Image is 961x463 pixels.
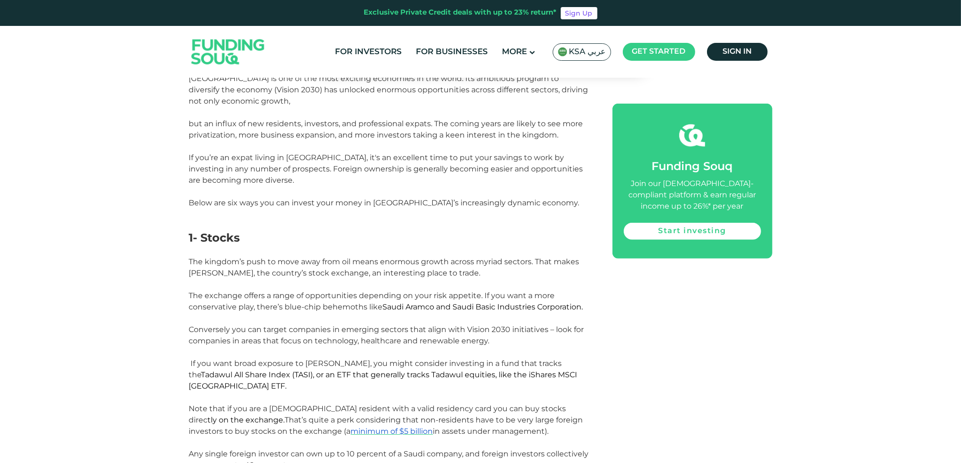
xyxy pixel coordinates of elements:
span: Get started [632,48,686,55]
a: minimum of $5 billion [351,427,433,436]
span: tly on the exchange. [208,415,285,424]
span: [GEOGRAPHIC_DATA] is one of the most exciting economies in the world. Its ambitious program to di... [189,74,588,139]
span: Funding Souq [652,162,733,172]
span: The kingdom’s push to move away from oil means enormous growth across myriad sectors. That makes ... [189,257,584,345]
div: Join our [DEMOGRAPHIC_DATA]-compliant platform & earn regular income up to 26%* per year [624,179,761,212]
a: Sign Up [561,7,597,19]
span: Sign in [723,48,752,55]
span: Note that if you are a [DEMOGRAPHIC_DATA] resident with a valid residency card you can buy stocks... [189,404,583,436]
div: Exclusive Private Credit deals with up to 23% return* [364,8,557,18]
img: SA Flag [558,47,567,57]
span: If you’re an expat living in [GEOGRAPHIC_DATA], it's an excellent time to put your savings to wor... [189,153,583,207]
a: For Businesses [414,44,491,60]
a: For Investors [333,44,405,60]
span: Saudi Aramco and Saudi Basic Industries Corporation. [383,302,583,311]
img: Logo [182,28,274,76]
span: KSA عربي [569,47,606,57]
img: fsicon [679,122,705,148]
span: Tadawul All Share Index (TASI), or an ETF that generally tracks Tadawul equities, like the iShare... [189,370,578,390]
span: 1- Stocks [189,231,240,244]
span: If you want broad exposure to [PERSON_NAME], you might consider investing in a fund that tracks the [189,359,578,390]
a: Start investing [624,223,761,240]
span: More [502,48,527,56]
a: Sign in [707,43,768,61]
